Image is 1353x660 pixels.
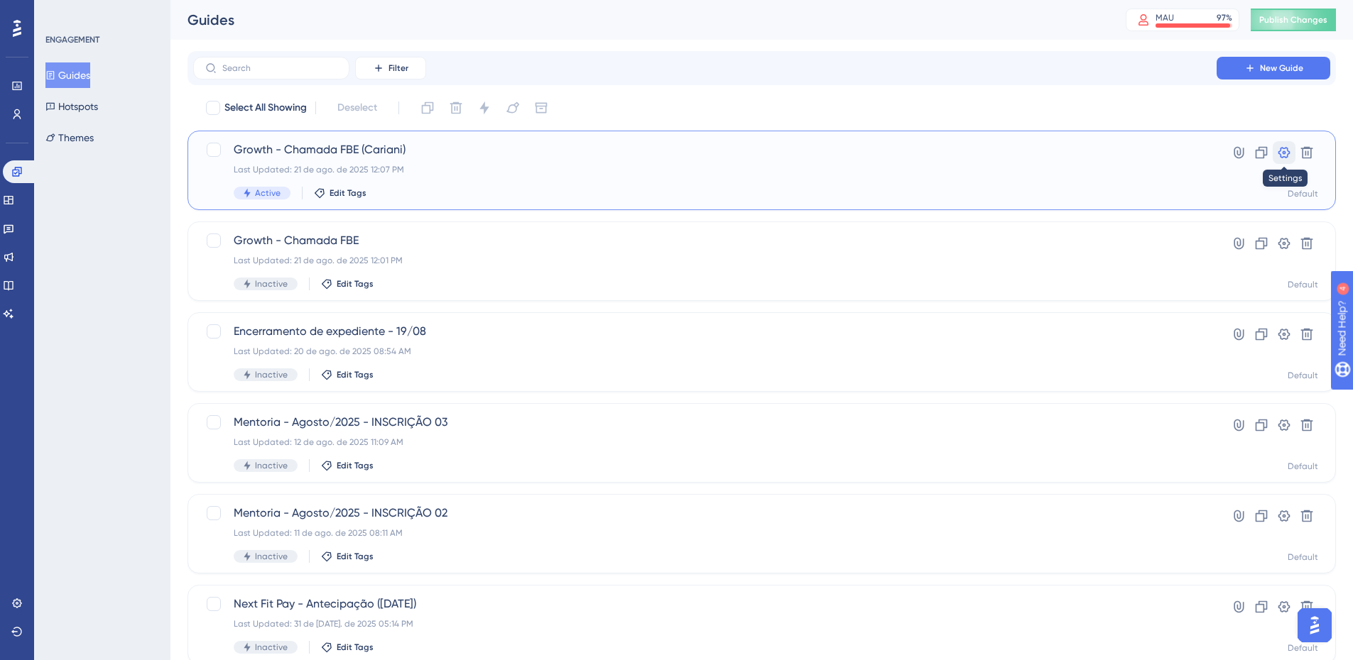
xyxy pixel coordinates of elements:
[321,369,374,380] button: Edit Tags
[337,551,374,562] span: Edit Tags
[337,369,374,380] span: Edit Tags
[355,57,426,79] button: Filter
[234,346,1176,357] div: Last Updated: 20 de ago. de 2025 08:54 AM
[1217,12,1232,23] div: 97 %
[1288,551,1318,563] div: Default
[255,551,288,562] span: Inactive
[1288,188,1318,199] div: Default
[222,63,337,73] input: Search
[1260,62,1303,74] span: New Guide
[33,4,89,21] span: Need Help?
[337,460,374,471] span: Edit Tags
[337,642,374,653] span: Edit Tags
[99,7,103,18] div: 4
[45,62,90,88] button: Guides
[234,141,1176,158] span: Growth - Chamada FBE (Cariani)
[314,187,366,199] button: Edit Tags
[1288,461,1318,472] div: Default
[45,94,98,119] button: Hotspots
[255,460,288,471] span: Inactive
[45,34,99,45] div: ENGAGEMENT
[255,642,288,653] span: Inactive
[337,278,374,290] span: Edit Tags
[234,618,1176,629] div: Last Updated: 31 de [DATE]. de 2025 05:14 PM
[234,436,1176,448] div: Last Updated: 12 de ago. de 2025 11:09 AM
[234,595,1176,612] span: Next Fit Pay - Antecipação ([DATE])
[1293,604,1336,647] iframe: UserGuiding AI Assistant Launcher
[1288,642,1318,654] div: Default
[325,95,390,121] button: Deselect
[255,187,281,199] span: Active
[234,414,1176,431] span: Mentoria - Agosto/2025 - INSCRIÇÃO 03
[224,99,307,116] span: Select All Showing
[234,232,1176,249] span: Growth - Chamada FBE
[337,99,377,116] span: Deselect
[45,125,94,150] button: Themes
[1217,57,1330,79] button: New Guide
[330,187,366,199] span: Edit Tags
[255,278,288,290] span: Inactive
[234,527,1176,539] div: Last Updated: 11 de ago. de 2025 08:11 AM
[234,164,1176,175] div: Last Updated: 21 de ago. de 2025 12:07 PM
[1288,370,1318,381] div: Default
[1156,12,1174,23] div: MAU
[321,551,374,562] button: Edit Tags
[1259,14,1327,26] span: Publish Changes
[321,642,374,653] button: Edit Tags
[388,62,408,74] span: Filter
[1251,9,1336,31] button: Publish Changes
[255,369,288,380] span: Inactive
[321,460,374,471] button: Edit Tags
[321,278,374,290] button: Edit Tags
[188,10,1090,30] div: Guides
[234,505,1176,522] span: Mentoria - Agosto/2025 - INSCRIÇÃO 02
[234,255,1176,266] div: Last Updated: 21 de ago. de 2025 12:01 PM
[1288,279,1318,290] div: Default
[234,323,1176,340] span: Encerramento de expediente - 19/08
